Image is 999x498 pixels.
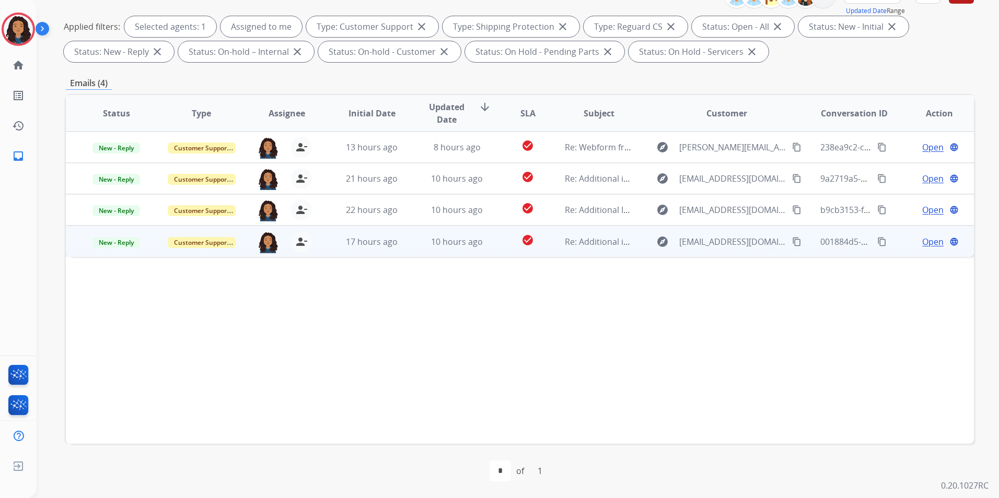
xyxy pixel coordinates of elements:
button: Updated Date [846,7,887,15]
img: agent-avatar [258,168,278,190]
p: 0.20.1027RC [941,479,989,492]
mat-icon: inbox [12,150,25,162]
span: Customer [706,107,747,120]
span: 13 hours ago [346,141,398,153]
div: Type: Customer Support [306,16,438,37]
div: Status: New - Reply [64,41,174,62]
div: Type: Reguard CS [584,16,688,37]
span: Type [192,107,211,120]
span: SLA [520,107,536,120]
mat-icon: person_remove [295,204,308,216]
span: Re: Additional Information [565,204,668,216]
span: 22 hours ago [346,204,398,216]
mat-icon: history [12,120,25,132]
mat-icon: content_copy [877,143,887,152]
span: b9cb3153-f7eb-4e39-aaf9-474398a7ad7d [820,204,979,216]
span: 10 hours ago [431,204,483,216]
mat-icon: content_copy [792,237,801,246]
div: Status: On Hold - Servicers [629,41,769,62]
span: Re: Additional information [565,236,668,247]
p: Emails (4) [66,77,112,90]
span: Subject [584,107,614,120]
span: [EMAIL_ADDRESS][DOMAIN_NAME] [679,204,786,216]
mat-icon: content_copy [792,205,801,215]
mat-icon: explore [656,141,669,153]
mat-icon: explore [656,204,669,216]
mat-icon: person_remove [295,141,308,153]
mat-icon: check_circle [521,171,534,183]
span: Customer Support [168,143,236,153]
mat-icon: close [665,20,677,33]
div: Selected agents: 1 [124,16,216,37]
div: Status: Open - All [692,16,794,37]
span: 17 hours ago [346,236,398,247]
div: Status: On Hold - Pending Parts [465,41,624,62]
mat-icon: language [949,143,959,152]
mat-icon: arrow_downward [479,101,491,113]
span: 8 hours ago [434,141,481,153]
span: Customer Support [168,205,236,216]
p: Applied filters: [64,20,120,33]
mat-icon: content_copy [792,174,801,183]
mat-icon: person_remove [295,235,308,248]
mat-icon: content_copy [877,174,887,183]
span: New - Reply [92,205,140,216]
mat-icon: home [12,59,25,72]
span: 10 hours ago [431,236,483,247]
span: [EMAIL_ADDRESS][DOMAIN_NAME] [679,235,786,248]
span: Status [103,107,130,120]
span: Re: Webform from [PERSON_NAME][EMAIL_ADDRESS][DOMAIN_NAME] on [DATE] [565,141,880,153]
span: Initial Date [349,107,396,120]
span: Updated Date [423,101,470,126]
span: Conversation ID [821,107,888,120]
mat-icon: close [291,45,304,58]
mat-icon: check_circle [521,234,534,246]
span: Assignee [269,107,305,120]
div: Status: On-hold – Internal [178,41,314,62]
div: of [516,465,524,477]
mat-icon: close [746,45,758,58]
span: 10 hours ago [431,173,483,184]
span: 9a2719a5-5c1b-48fb-91b3-640eb661ff22 [820,173,977,184]
span: Open [922,141,944,153]
th: Action [889,95,974,132]
div: Status: On-hold - Customer [318,41,461,62]
mat-icon: content_copy [792,143,801,152]
mat-icon: check_circle [521,139,534,152]
mat-icon: content_copy [877,205,887,215]
span: [EMAIL_ADDRESS][DOMAIN_NAME] [679,172,786,185]
mat-icon: list_alt [12,89,25,102]
span: Open [922,204,944,216]
mat-icon: explore [656,172,669,185]
span: Customer Support [168,237,236,248]
mat-icon: explore [656,235,669,248]
div: Status: New - Initial [798,16,909,37]
mat-icon: close [415,20,428,33]
span: 21 hours ago [346,173,398,184]
img: agent-avatar [258,231,278,253]
span: Open [922,172,944,185]
img: agent-avatar [258,199,278,221]
mat-icon: check_circle [521,202,534,215]
mat-icon: close [771,20,784,33]
mat-icon: person_remove [295,172,308,185]
span: [PERSON_NAME][EMAIL_ADDRESS][DOMAIN_NAME] [679,141,786,153]
mat-icon: close [601,45,614,58]
span: 001884d5-0e37-4b72-b059-4dfa3183fd1b [820,236,980,247]
span: Customer Support [168,174,236,185]
span: Range [846,6,905,15]
span: Open [922,235,944,248]
img: avatar [4,15,33,44]
span: New - Reply [92,143,140,153]
mat-icon: language [949,237,959,246]
div: 1 [529,460,551,481]
div: Type: Shipping Protection [443,16,579,37]
span: 238ea9c2-ced4-4173-b8c8-e87022965a59 [820,141,981,153]
mat-icon: close [556,20,569,33]
span: New - Reply [92,237,140,248]
span: Re: Additional information [565,173,668,184]
img: agent-avatar [258,137,278,159]
mat-icon: close [438,45,450,58]
mat-icon: content_copy [877,237,887,246]
div: Assigned to me [220,16,302,37]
